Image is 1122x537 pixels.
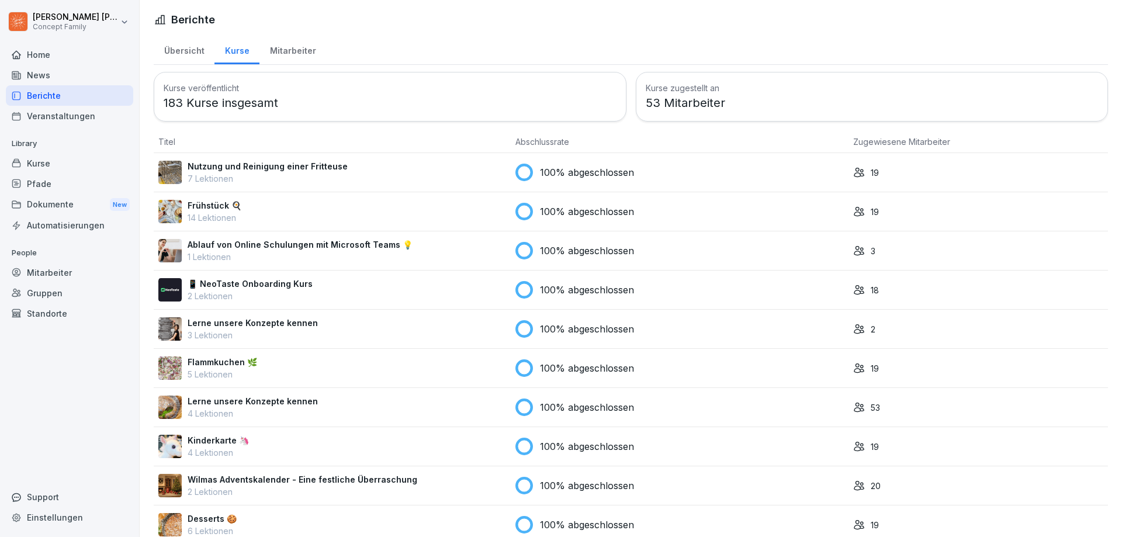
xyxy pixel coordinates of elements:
p: 100% abgeschlossen [540,439,634,453]
p: Concept Family [33,23,118,31]
p: 100% abgeschlossen [540,205,634,219]
img: hnpnnr9tv292r80l0gdrnijs.png [158,435,182,458]
p: 1 Lektionen [188,251,413,263]
p: 4 Lektionen [188,407,318,420]
p: 20 [871,480,881,492]
div: Dokumente [6,194,133,216]
p: Ablauf von Online Schulungen mit Microsoft Teams 💡 [188,238,413,251]
a: Gruppen [6,283,133,303]
div: New [110,198,130,212]
a: Kurse [6,153,133,174]
a: Mitarbeiter [6,262,133,283]
p: 14 Lektionen [188,212,241,224]
a: Home [6,44,133,65]
p: 19 [871,441,879,453]
p: 3 Lektionen [188,329,318,341]
img: ypa7uvgezun3840uzme8lu5g.png [158,513,182,536]
p: 19 [871,519,879,531]
p: 100% abgeschlossen [540,400,634,414]
p: People [6,244,133,262]
p: 53 [871,401,880,414]
p: 100% abgeschlossen [540,322,634,336]
p: 4 Lektionen [188,446,249,459]
img: b2msvuojt3s6egexuweix326.png [158,161,182,184]
p: 2 Lektionen [188,290,313,302]
p: 2 Lektionen [188,486,417,498]
p: Nutzung und Reinigung einer Fritteuse [188,160,348,172]
a: Übersicht [154,34,214,64]
p: Lerne unsere Konzepte kennen [188,317,318,329]
a: Automatisierungen [6,215,133,235]
img: ssvnl9aim273pmzdbnjk7g2q.png [158,396,182,419]
h3: Kurse veröffentlicht [164,82,617,94]
p: 6 Lektionen [188,525,237,537]
span: Zugewiesene Mitarbeiter [853,137,950,147]
p: Wilmas Adventskalender - Eine festliche Überraschung [188,473,417,486]
img: n6mw6n4d96pxhuc2jbr164bu.png [158,200,182,223]
img: gpvzxdfjebcrmhe0kchkzgnt.png [158,474,182,497]
img: jb643umo8xb48cipqni77y3i.png [158,356,182,380]
p: [PERSON_NAME] [PERSON_NAME] [33,12,118,22]
span: Titel [158,137,175,147]
p: Desserts 🍪 [188,512,237,525]
a: News [6,65,133,85]
p: 100% abgeschlossen [540,518,634,532]
p: Flammkuchen 🌿 [188,356,257,368]
a: Pfade [6,174,133,194]
p: 19 [871,167,879,179]
div: Support [6,487,133,507]
th: Abschlussrate [511,131,849,153]
p: 100% abgeschlossen [540,244,634,258]
h1: Berichte [171,12,215,27]
img: wogpw1ad3b6xttwx9rgsg3h8.png [158,278,182,302]
h3: Kurse zugestellt an [646,82,1099,94]
a: Standorte [6,303,133,324]
a: Berichte [6,85,133,106]
a: DokumenteNew [6,194,133,216]
a: Kurse [214,34,259,64]
p: Kinderkarte 🦄 [188,434,249,446]
p: Library [6,134,133,153]
p: 5 Lektionen [188,368,257,380]
p: 100% abgeschlossen [540,479,634,493]
img: e8eoks8cju23yjmx0b33vrq2.png [158,239,182,262]
p: 53 Mitarbeiter [646,94,1099,112]
p: 📱 NeoTaste Onboarding Kurs [188,278,313,290]
a: Einstellungen [6,507,133,528]
p: 7 Lektionen [188,172,348,185]
p: 19 [871,206,879,218]
p: 183 Kurse insgesamt [164,94,617,112]
p: Frühstück 🍳 [188,199,241,212]
p: 19 [871,362,879,375]
p: Lerne unsere Konzepte kennen [188,395,318,407]
p: 2 [871,323,875,335]
a: Mitarbeiter [259,34,326,64]
p: 18 [871,284,879,296]
p: 100% abgeschlossen [540,283,634,297]
p: 100% abgeschlossen [540,361,634,375]
img: olj5wwb43e69gm36jnidps00.png [158,317,182,341]
p: 100% abgeschlossen [540,165,634,179]
p: 3 [871,245,875,257]
a: Veranstaltungen [6,106,133,126]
